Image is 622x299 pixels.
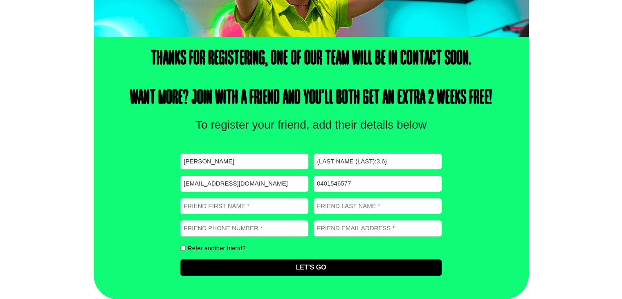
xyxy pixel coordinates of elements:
input: Friend last name * [314,198,442,214]
h4: Thanks for registering, one of our team will be in contact soon. Want more? Join with a friend an... [124,49,498,108]
input: Email * [180,176,308,192]
input: Last name * [314,154,442,170]
input: Phone * [314,176,442,192]
label: Refer another friend? [188,245,246,251]
input: Let's Go [180,259,441,276]
input: First name * [180,154,308,170]
p: To register your friend, add their details below [189,116,433,134]
input: Friend phone number * [180,220,308,236]
input: Friend email address * [314,220,442,236]
input: Friend first name * [180,198,308,214]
